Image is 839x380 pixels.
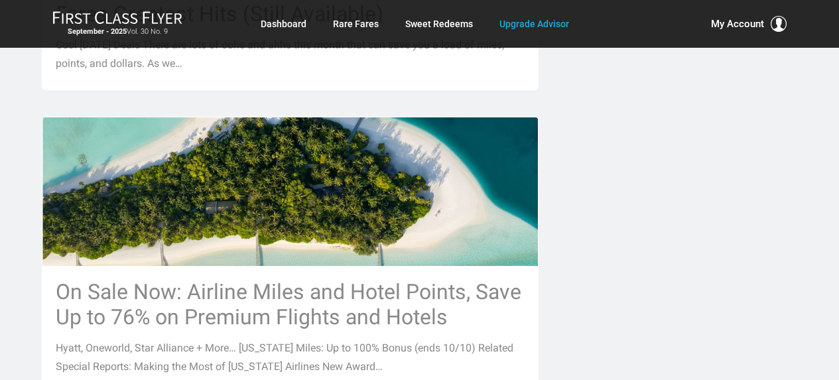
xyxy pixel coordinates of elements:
[56,36,525,73] p: Cool [DATE] Deals There are lots of oohs and ahhs this month that can save you a load of miles, p...
[261,12,306,36] a: Dashboard
[56,279,525,330] h3: On Sale Now: Airline Miles and Hotel Points, Save Up to 76% on Premium Flights and Hotels
[52,27,182,36] small: Vol. 30 No. 9
[52,11,182,37] a: First Class FlyerSeptember - 2025Vol. 30 No. 9
[56,339,525,376] p: Hyatt, Oneworld, Star Alliance + More… [US_STATE] Miles: Up to 100% Bonus (ends 10/10) Related Sp...
[499,12,569,36] a: Upgrade Advisor
[711,16,787,32] button: My Account
[711,16,764,32] span: My Account
[333,12,379,36] a: Rare Fares
[68,27,127,36] strong: September - 2025
[52,11,182,25] img: First Class Flyer
[405,12,473,36] a: Sweet Redeems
